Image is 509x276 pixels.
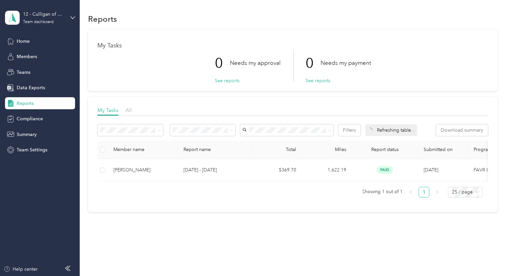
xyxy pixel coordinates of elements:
h1: My Tasks [97,42,488,49]
li: Next Page [432,187,443,197]
div: Team dashboard [23,20,54,24]
div: Total [257,147,296,152]
button: left [405,187,416,197]
button: See reports [215,77,239,84]
span: Members [17,53,37,60]
span: My Tasks [97,107,118,113]
button: See reports [306,77,330,84]
div: Page Size [448,187,483,197]
span: 25 / page [452,187,479,197]
div: Miles [307,147,346,152]
p: [DATE] - [DATE] [183,166,246,174]
span: Summary [17,131,37,138]
div: Refreshing table... [365,124,417,136]
p: 0 [306,49,321,77]
span: Data Exports [17,84,45,91]
span: Report status [357,147,413,152]
li: 1 [419,187,429,197]
th: Member name [108,141,178,159]
span: Reports [17,100,34,107]
button: Download summary [436,124,488,136]
span: [DATE] [424,167,438,173]
span: All [125,107,132,113]
div: [PERSON_NAME] [113,166,173,174]
p: Needs my payment [321,59,371,67]
a: 1 [419,187,429,197]
td: $369.70 [251,159,302,181]
span: Home [17,38,30,45]
button: Filters [338,124,361,136]
th: Report name [178,141,251,159]
th: Submitted on [418,141,468,159]
span: Team Settings [17,146,47,153]
span: right [435,190,439,194]
button: right [432,187,443,197]
p: 0 [215,49,230,77]
li: Previous Page [405,187,416,197]
span: left [409,190,413,194]
p: Needs my approval [230,59,281,67]
span: Showing 1 out of 1 [362,187,403,197]
td: 1,622.19 [302,159,352,181]
div: Member name [113,147,173,152]
div: 12 - Culligan of Omaha Sales Manager (Resi) [23,11,65,18]
button: Help center [4,266,38,273]
span: Teams [17,69,30,76]
h1: Reports [88,15,117,22]
iframe: Everlance-gr Chat Button Frame [472,239,509,276]
span: paid [377,166,393,174]
span: Compliance [17,115,43,122]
